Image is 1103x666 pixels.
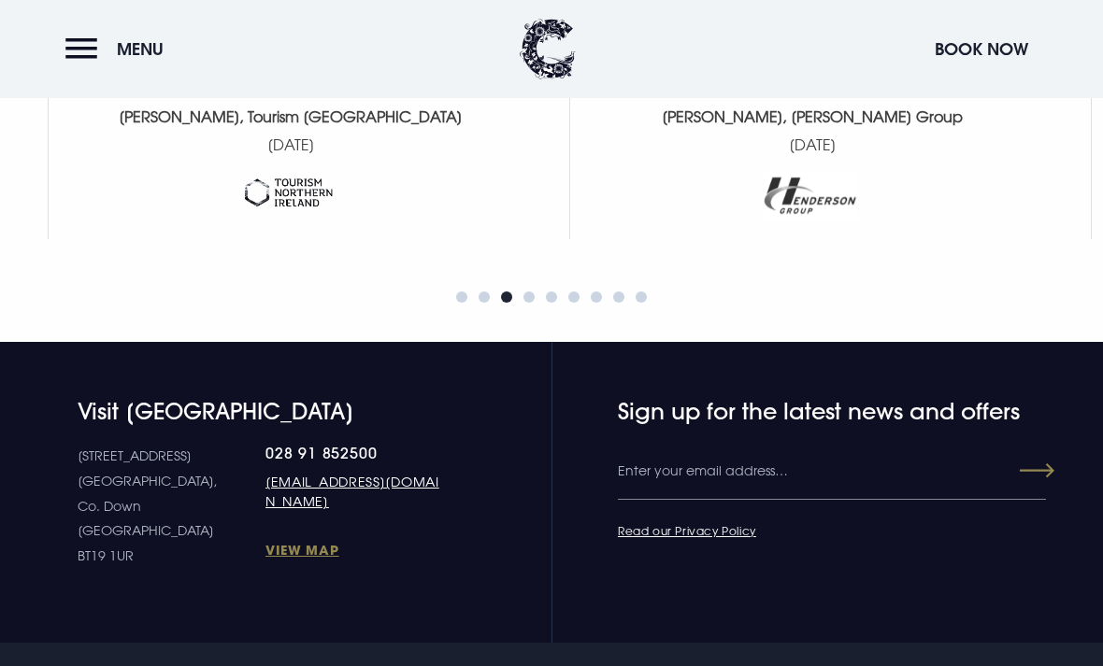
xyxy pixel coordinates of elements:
p: [STREET_ADDRESS] [GEOGRAPHIC_DATA], Co. Down [GEOGRAPHIC_DATA] BT19 1UR [78,444,265,568]
strong: [PERSON_NAME], Tourism [GEOGRAPHIC_DATA] [119,107,463,126]
span: Go to slide 8 [613,291,624,303]
h4: Sign up for the latest news and offers [618,398,983,425]
span: Go to slide 4 [523,291,535,303]
span: Go to slide 7 [591,291,602,303]
input: Enter your email address… [618,444,1046,500]
span: Menu [117,38,164,60]
span: Go to slide 9 [636,291,647,303]
span: Go to slide 5 [546,291,557,303]
time: [DATE] [267,135,315,154]
span: Go to slide 6 [568,291,580,303]
span: Go to slide 3 [501,291,512,303]
strong: [PERSON_NAME], [PERSON_NAME] Group [662,107,963,126]
span: Go to slide 2 [479,291,490,303]
a: Read our Privacy Policy [618,523,756,538]
button: Book Now [925,29,1038,69]
a: 028 91 852500 [265,444,448,462]
button: Menu [65,29,173,69]
img: Clandeboye Lodge [520,19,576,79]
span: Go to slide 1 [456,291,467,303]
a: [EMAIL_ADDRESS][DOMAIN_NAME] [265,472,448,511]
a: View Map [265,541,448,559]
button: Submit [987,454,1054,488]
time: [DATE] [789,135,837,154]
h4: Visit [GEOGRAPHIC_DATA] [78,398,451,425]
